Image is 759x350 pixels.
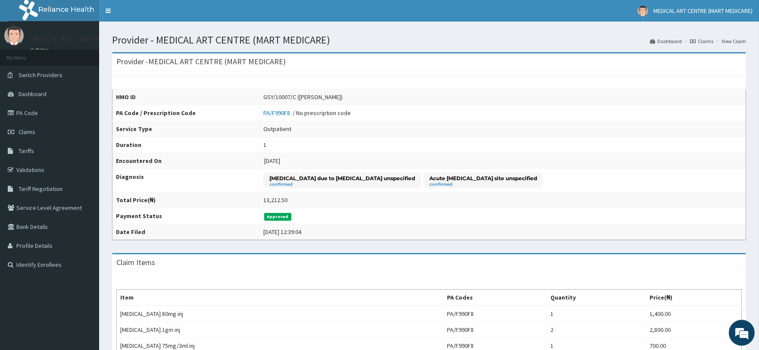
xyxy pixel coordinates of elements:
td: [MEDICAL_DATA] 1gm inj [117,322,444,338]
small: confirmed [269,182,415,187]
td: PA/F990F8 [444,322,547,338]
p: [MEDICAL_DATA] due to [MEDICAL_DATA] unspecified [269,175,415,182]
img: User Image [4,26,24,45]
td: PA/F990F8 [444,306,547,322]
th: PA Code / Prescription Code [112,105,260,121]
span: Tariffs [19,147,34,155]
td: [MEDICAL_DATA] 80mg inj [117,306,444,322]
p: MEDICAL ART CENTRE (MART MEDICARE) [30,35,162,43]
span: Switch Providers [19,71,62,79]
h1: Provider - MEDICAL ART CENTRE (MART MEDICARE) [112,34,746,46]
th: PA Codes [444,290,547,306]
th: Price(₦) [646,290,741,306]
a: Dashboard [650,37,682,45]
a: Claims [690,37,713,45]
th: Duration [112,137,260,153]
p: Acute [MEDICAL_DATA] site unspecified [429,175,537,182]
a: View Claim [722,37,746,45]
div: 1 [263,141,266,149]
td: 1 [547,306,647,322]
th: Payment Status [112,208,260,224]
span: MEDICAL ART CENTRE (MART MEDICARE) [653,7,753,15]
span: Approved [264,213,291,221]
span: [DATE] [264,157,280,165]
div: GSY/10007/C ([PERSON_NAME]) [263,93,343,101]
div: / No prescription code [263,109,351,117]
span: Dashboard [19,90,47,98]
th: HMO ID [112,89,260,105]
th: Encountered On [112,153,260,169]
th: Date Filed [112,224,260,240]
small: confirmed [429,182,537,187]
th: Service Type [112,121,260,137]
h3: Claim Items [116,259,155,266]
th: Diagnosis [112,169,260,192]
th: Total Price(₦) [112,192,260,208]
div: Outpatient [263,125,291,133]
span: Claims [19,128,35,136]
td: 1,400.00 [646,306,741,322]
span: Tariff Negotiation [19,185,62,193]
div: 13,212.50 [263,196,287,204]
th: Quantity [547,290,647,306]
td: 2 [547,322,647,338]
h3: Provider - MEDICAL ART CENTRE (MART MEDICARE) [116,58,286,66]
img: User Image [637,6,648,16]
a: Online [30,47,51,53]
a: PA/F990F8 [263,109,293,117]
th: Item [117,290,444,306]
div: [DATE] 12:39:04 [263,228,301,236]
td: 2,800.00 [646,322,741,338]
